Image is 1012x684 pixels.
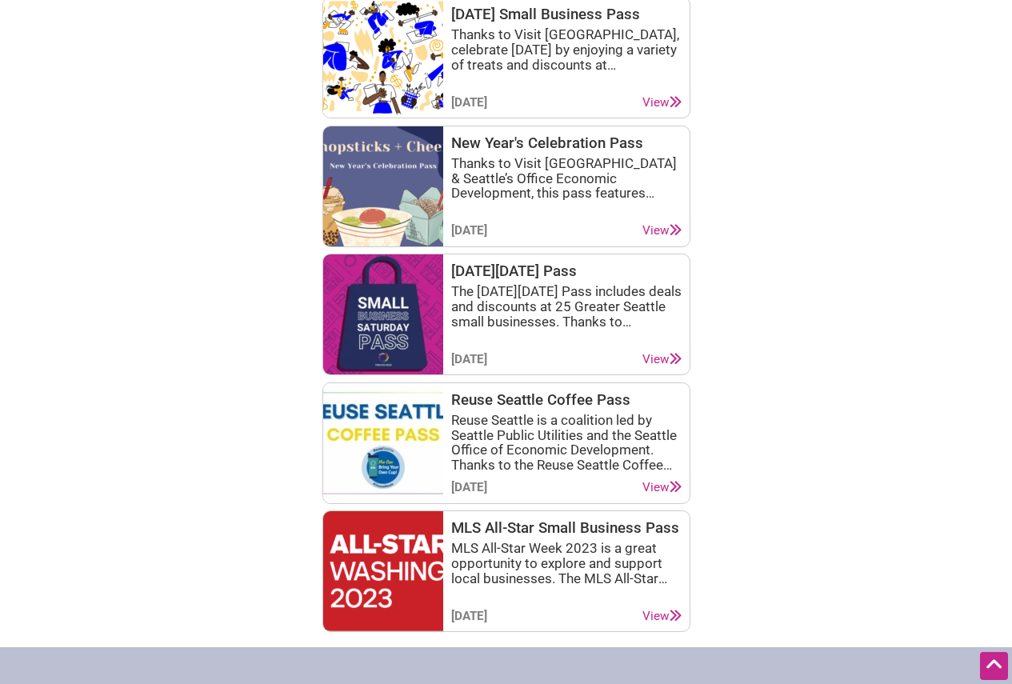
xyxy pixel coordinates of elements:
a: View [642,352,682,367]
a: View [642,95,682,110]
div: Reuse Seattle is a coalition led by Seattle Public Utilities and the Seattle Office of Economic D... [451,413,682,473]
div: [DATE] [451,352,487,367]
div: Thanks to Visit [GEOGRAPHIC_DATA] & Seattle’s Office Economic Development, this pass features off... [451,156,682,201]
img: Reuse Seattle Coffee Pass [323,383,443,503]
img: 2023 Small Business Saturday Pass [323,254,443,374]
h3: Reuse Seattle Coffee Pass [451,391,682,409]
div: [DATE] [451,480,487,495]
div: [DATE] [451,95,487,110]
img: MLS All-Star 2023 Small Business Pass [323,511,443,631]
a: View [642,480,682,495]
div: The [DATE][DATE] Pass includes deals and discounts at 25 Greater Seattle small businesses. Thanks... [451,284,682,329]
h3: [DATE][DATE] Pass [451,262,682,280]
div: Scroll Back to Top [980,652,1008,680]
a: View [642,609,682,624]
h3: New Year's Celebration Pass [451,134,682,152]
h3: MLS All-Star Small Business Pass [451,519,682,537]
a: View [642,223,682,238]
div: [DATE] [451,609,487,624]
div: [DATE] [451,223,487,238]
h3: [DATE] Small Business Pass [451,6,682,23]
div: Thanks to Visit [GEOGRAPHIC_DATA], celebrate [DATE] by enjoying a variety of treats and discounts... [451,27,682,72]
div: MLS All-Star Week 2023 is a great opportunity to explore and support local businesses. The MLS Al... [451,541,682,586]
img: New Year's Celebration Pass [323,126,443,246]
